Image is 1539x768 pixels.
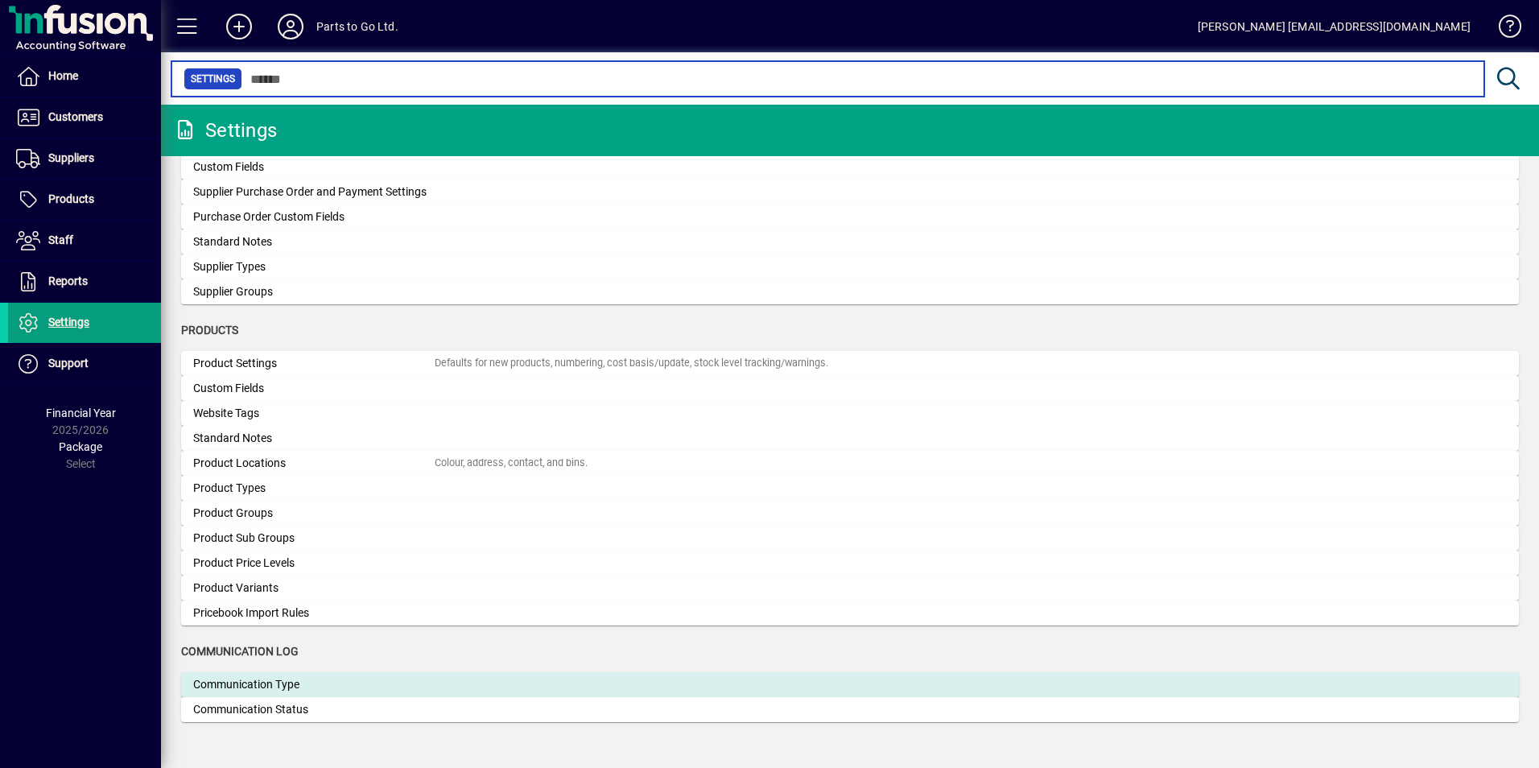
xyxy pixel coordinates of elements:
div: [PERSON_NAME] [EMAIL_ADDRESS][DOMAIN_NAME] [1198,14,1471,39]
a: Pricebook Import Rules [181,601,1519,626]
a: Reports [8,262,161,302]
div: Product Locations [193,455,435,472]
div: Colour, address, contact, and bins. [435,456,588,471]
span: Products [181,324,238,337]
div: Custom Fields [193,380,435,397]
a: Product LocationsColour, address, contact, and bins. [181,451,1519,476]
a: Supplier Groups [181,279,1519,304]
span: Customers [48,110,103,123]
a: Website Tags [181,401,1519,426]
div: Supplier Groups [193,283,435,300]
a: Product Types [181,476,1519,501]
span: Reports [48,275,88,287]
a: Communication Type [181,672,1519,697]
span: Support [48,357,89,370]
span: Settings [48,316,89,328]
span: Communication Log [181,645,299,658]
a: Custom Fields [181,155,1519,180]
div: Product Price Levels [193,555,435,572]
a: Home [8,56,161,97]
div: Product Groups [193,505,435,522]
span: Staff [48,233,73,246]
div: Product Sub Groups [193,530,435,547]
div: Standard Notes [193,233,435,250]
span: Package [59,440,102,453]
a: Product Groups [181,501,1519,526]
div: Defaults for new products, numbering, cost basis/update, stock level tracking/warnings. [435,356,828,371]
a: Product Variants [181,576,1519,601]
a: Communication Status [181,697,1519,722]
a: Knowledge Base [1487,3,1519,56]
a: Customers [8,97,161,138]
div: Product Settings [193,355,435,372]
div: Custom Fields [193,159,435,175]
a: Standard Notes [181,229,1519,254]
div: Supplier Types [193,258,435,275]
div: Communication Status [193,701,435,718]
a: Supplier Purchase Order and Payment Settings [181,180,1519,204]
div: Settings [173,118,277,143]
div: Product Variants [193,580,435,597]
button: Add [213,12,265,41]
a: Suppliers [8,138,161,179]
span: Products [48,192,94,205]
a: Purchase Order Custom Fields [181,204,1519,229]
a: Product Price Levels [181,551,1519,576]
span: Suppliers [48,151,94,164]
div: Supplier Purchase Order and Payment Settings [193,184,435,200]
a: Supplier Types [181,254,1519,279]
div: Purchase Order Custom Fields [193,209,435,225]
a: Custom Fields [181,376,1519,401]
span: Financial Year [46,407,116,419]
div: Pricebook Import Rules [193,605,435,621]
div: Product Types [193,480,435,497]
a: Product Sub Groups [181,526,1519,551]
div: Standard Notes [193,430,435,447]
div: Communication Type [193,676,435,693]
span: Home [48,69,78,82]
a: Product SettingsDefaults for new products, numbering, cost basis/update, stock level tracking/war... [181,351,1519,376]
a: Standard Notes [181,426,1519,451]
a: Support [8,344,161,384]
button: Profile [265,12,316,41]
a: Products [8,180,161,220]
span: Settings [191,71,235,87]
div: Parts to Go Ltd. [316,14,398,39]
a: Staff [8,221,161,261]
div: Website Tags [193,405,435,422]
